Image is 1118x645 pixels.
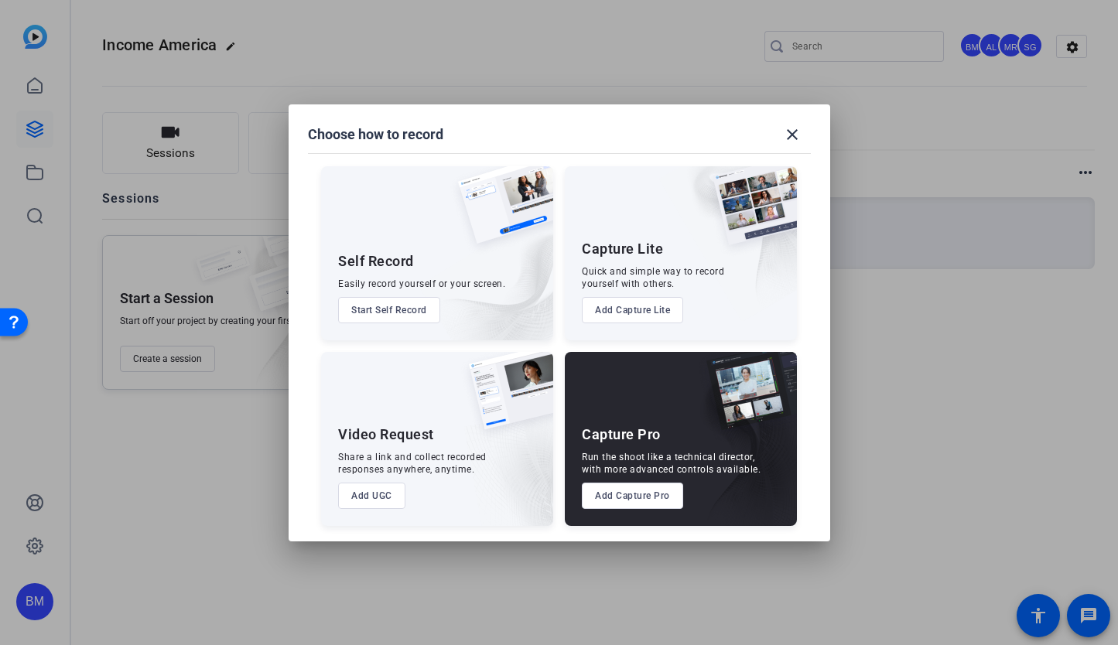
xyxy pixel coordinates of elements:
[682,371,797,526] img: embarkstudio-capture-pro.png
[582,425,661,444] div: Capture Pro
[338,297,440,323] button: Start Self Record
[446,166,553,259] img: self-record.png
[457,352,553,445] img: ugc-content.png
[582,297,683,323] button: Add Capture Lite
[701,166,797,261] img: capture-lite.png
[419,200,553,340] img: embarkstudio-self-record.png
[582,265,724,290] div: Quick and simple way to record yourself with others.
[658,166,797,321] img: embarkstudio-capture-lite.png
[582,483,683,509] button: Add Capture Pro
[338,483,405,509] button: Add UGC
[308,125,443,144] h1: Choose how to record
[338,451,487,476] div: Share a link and collect recorded responses anywhere, anytime.
[338,252,414,271] div: Self Record
[582,451,761,476] div: Run the shoot like a technical director, with more advanced controls available.
[695,352,797,446] img: capture-pro.png
[338,425,434,444] div: Video Request
[338,278,505,290] div: Easily record yourself or your screen.
[582,240,663,258] div: Capture Lite
[463,400,553,526] img: embarkstudio-ugc-content.png
[783,125,802,144] mat-icon: close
